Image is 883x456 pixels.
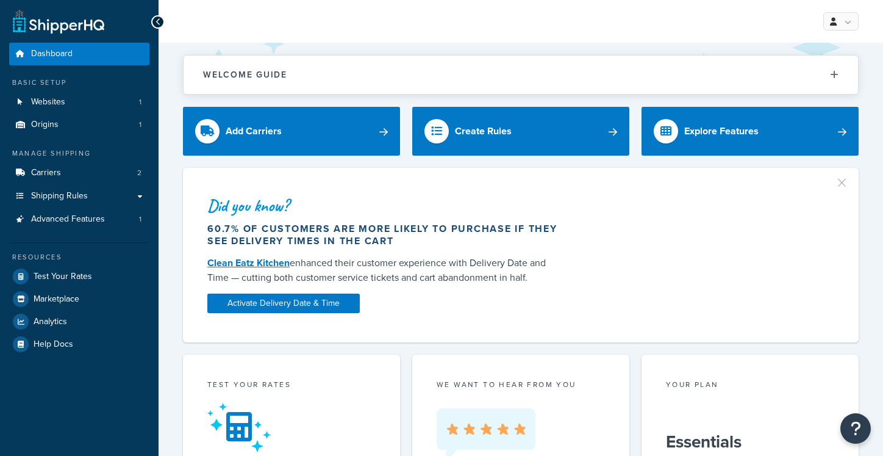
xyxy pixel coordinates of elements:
a: Test Your Rates [9,266,149,288]
a: Add Carriers [183,107,400,156]
h5: Essentials [666,432,834,452]
span: Carriers [31,168,61,178]
h2: Welcome Guide [203,70,287,79]
div: Create Rules [455,123,512,140]
span: Dashboard [31,49,73,59]
span: Shipping Rules [31,191,88,201]
li: Websites [9,91,149,114]
a: Marketplace [9,288,149,310]
a: Origins1 [9,114,149,136]
a: Create Rules [412,107,629,156]
a: Clean Eatz Kitchen [207,256,290,270]
span: 1 [139,120,141,130]
a: Help Docs [9,333,149,355]
span: Help Docs [34,339,73,350]
div: enhanced their customer experience with Delivery Date and Time — cutting both customer service ti... [207,256,559,285]
div: Resources [9,252,149,262]
div: 60.7% of customers are more likely to purchase if they see delivery times in the cart [207,223,559,247]
div: Basic Setup [9,78,149,88]
span: Advanced Features [31,214,105,225]
span: 1 [139,97,141,107]
span: Test Your Rates [34,272,92,282]
a: Explore Features [642,107,859,156]
div: Test your rates [207,379,376,393]
span: 1 [139,214,141,225]
button: Open Resource Center [840,413,871,444]
div: Explore Features [684,123,759,140]
span: Origins [31,120,59,130]
span: Websites [31,97,65,107]
button: Welcome Guide [184,56,858,94]
div: Your Plan [666,379,834,393]
a: Analytics [9,311,149,333]
span: Marketplace [34,294,79,305]
a: Activate Delivery Date & Time [207,294,360,313]
a: Dashboard [9,43,149,65]
a: Websites1 [9,91,149,114]
div: Did you know? [207,197,559,214]
span: Analytics [34,317,67,327]
li: Origins [9,114,149,136]
div: Manage Shipping [9,148,149,159]
span: 2 [137,168,141,178]
a: Carriers2 [9,162,149,184]
p: we want to hear from you [437,379,605,390]
a: Advanced Features1 [9,208,149,231]
li: Advanced Features [9,208,149,231]
li: Carriers [9,162,149,184]
a: Shipping Rules [9,185,149,208]
div: Add Carriers [226,123,282,140]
